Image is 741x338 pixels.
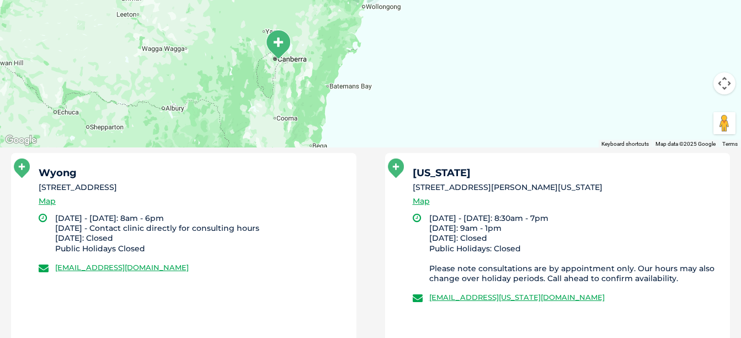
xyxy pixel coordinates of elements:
[719,50,731,61] button: Search
[39,168,346,178] h5: Wyong
[3,133,39,147] img: Google
[655,141,716,147] span: Map data ©2025 Google
[429,293,605,302] a: [EMAIL_ADDRESS][US_STATE][DOMAIN_NAME]
[413,182,721,193] li: [STREET_ADDRESS][PERSON_NAME][US_STATE]
[601,140,649,148] button: Keyboard shortcuts
[722,141,738,147] a: Terms
[55,263,189,272] a: [EMAIL_ADDRESS][DOMAIN_NAME]
[413,195,430,208] a: Map
[3,133,39,147] a: Open this area in Google Maps (opens a new window)
[55,213,346,254] li: [DATE] - [DATE]: 8am - 6pm [DATE] - Contact clinic directly for consulting hours [DATE]: Closed P...
[264,29,292,60] div: Majura Park
[39,195,56,208] a: Map
[39,182,346,193] li: [STREET_ADDRESS]
[429,213,721,283] li: [DATE] - [DATE]: 8:30am - 7pm [DATE]: 9am - 1pm [DATE]: Closed Public Holidays: Closed Please not...
[713,112,735,134] button: Drag Pegman onto the map to open Street View
[413,168,721,178] h5: [US_STATE]
[713,72,735,94] button: Map camera controls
